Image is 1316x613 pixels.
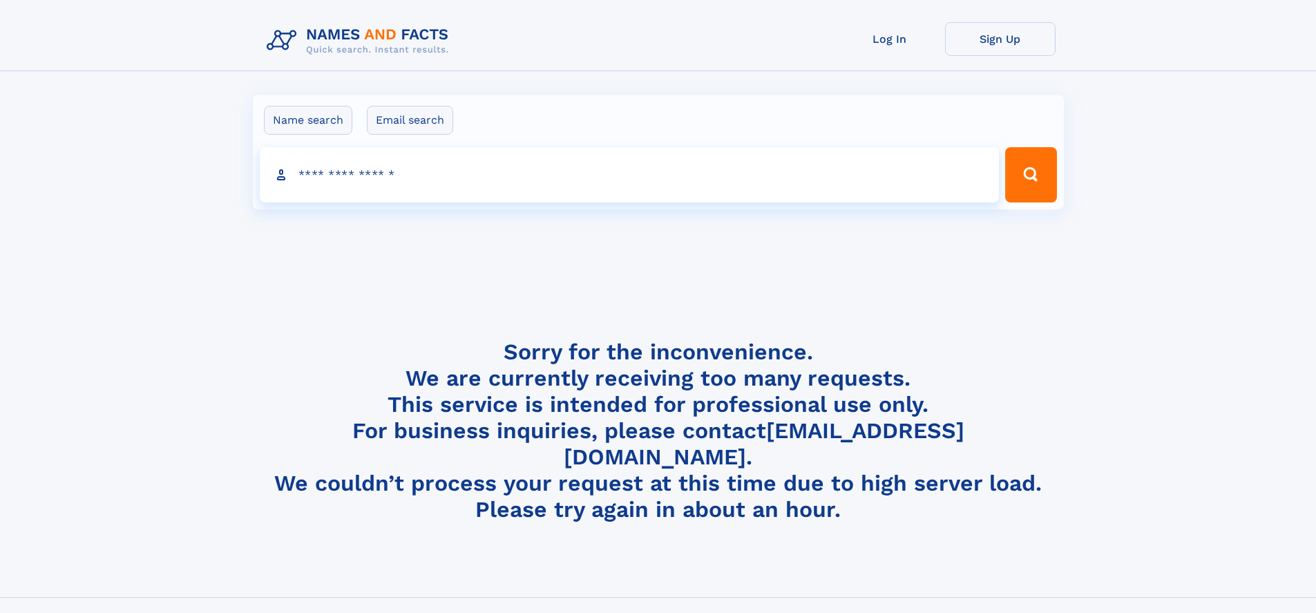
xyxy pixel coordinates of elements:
[264,106,352,135] label: Name search
[564,417,964,470] a: [EMAIL_ADDRESS][DOMAIN_NAME]
[1005,147,1056,202] button: Search Button
[945,22,1056,56] a: Sign Up
[261,22,460,59] img: Logo Names and Facts
[261,339,1056,523] h4: Sorry for the inconvenience. We are currently receiving too many requests. This service is intend...
[260,147,1000,202] input: search input
[835,22,945,56] a: Log In
[367,106,453,135] label: Email search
